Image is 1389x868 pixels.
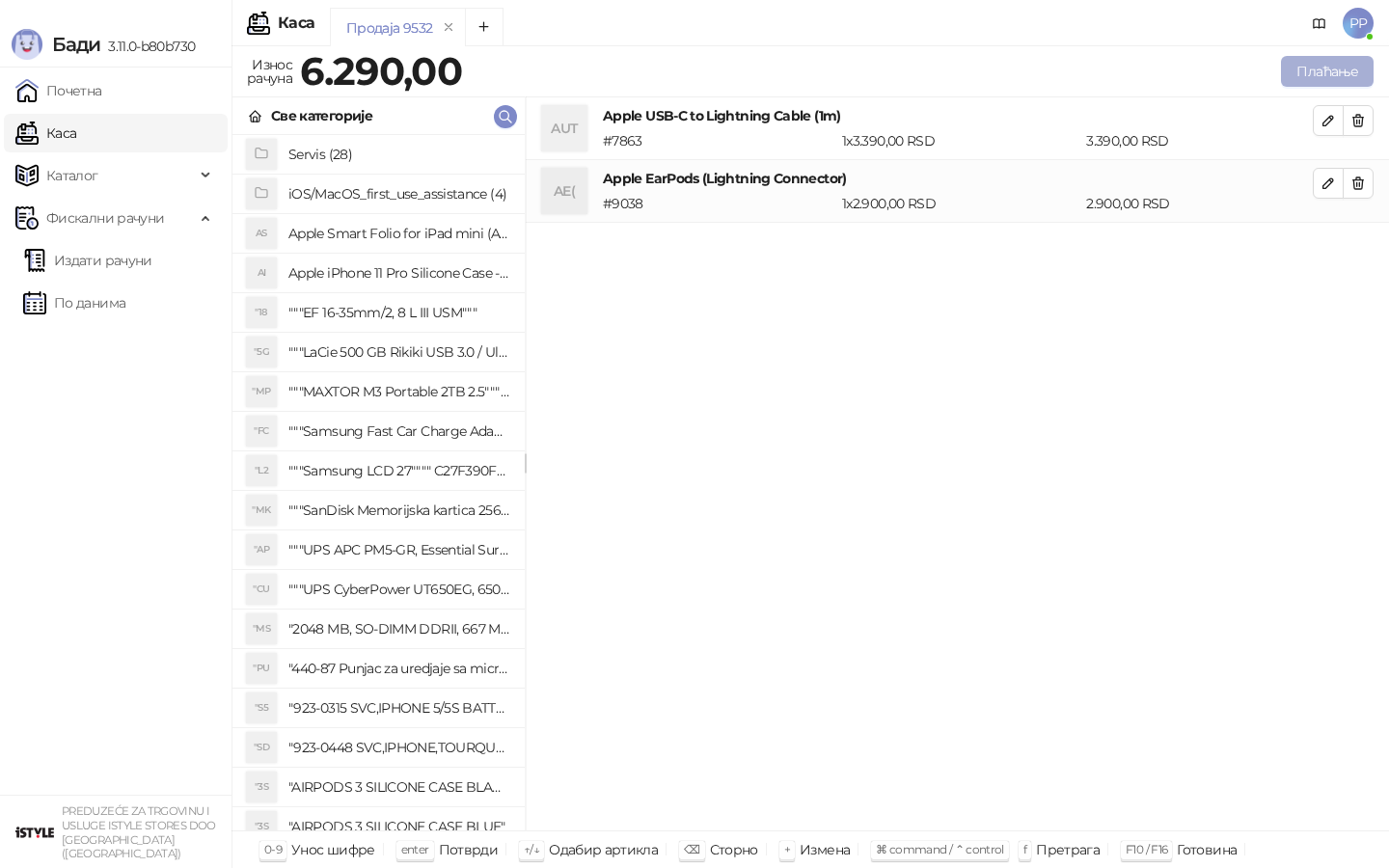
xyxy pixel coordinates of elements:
h4: "440-87 Punjac za uredjaje sa micro USB portom 4/1, Stand." [288,653,509,684]
h4: "923-0448 SVC,IPHONE,TOURQUE DRIVER KIT .65KGF- CM Šrafciger " [288,732,509,763]
h4: "2048 MB, SO-DIMM DDRII, 667 MHz, Napajanje 1,8 0,1 V, Latencija CL5" [288,613,509,644]
h4: """UPS APC PM5-GR, Essential Surge Arrest,5 utic_nica""" [288,534,509,565]
div: 1 x 2.900,00 RSD [838,193,1082,214]
div: "PU [246,653,277,684]
h4: Servis (28) [288,139,509,170]
a: Каса [15,114,76,152]
h4: iOS/MacOS_first_use_assistance (4) [288,178,509,209]
h4: "923-0315 SVC,IPHONE 5/5S BATTERY REMOVAL TRAY Držač za iPhone sa kojim se otvara display [288,692,509,723]
span: 3.11.0-b80b730 [100,38,195,55]
div: grid [232,135,525,830]
div: Готовина [1177,837,1237,862]
img: Logo [12,29,42,60]
span: f [1023,842,1026,856]
div: "5G [246,337,277,367]
button: remove [436,19,461,36]
h4: "AIRPODS 3 SILICONE CASE BLACK" [288,772,509,802]
div: Износ рачуна [243,52,296,91]
img: 64x64-companyLogo-77b92cf4-9946-4f36-9751-bf7bb5fd2c7d.png [15,813,54,852]
div: "MK [246,495,277,526]
div: Одабир артикла [549,837,658,862]
div: Све категорије [271,105,372,126]
div: 2.900,00 RSD [1082,193,1317,214]
h4: """MAXTOR M3 Portable 2TB 2.5"""" crni eksterni hard disk HX-M201TCB/GM""" [288,376,509,407]
div: Претрага [1036,837,1100,862]
span: + [784,842,790,856]
div: AE( [541,168,587,214]
span: enter [401,842,429,856]
span: ↑/↓ [524,842,539,856]
div: "CU [246,574,277,605]
h4: "AIRPODS 3 SILICONE CASE BLUE" [288,811,509,842]
span: Бади [52,33,100,56]
a: Документација [1304,8,1335,39]
div: "3S [246,811,277,842]
div: Измена [800,837,850,862]
h4: """Samsung Fast Car Charge Adapter, brzi auto punja_, boja crna""" [288,416,509,447]
h4: """Samsung LCD 27"""" C27F390FHUXEN""" [288,455,509,486]
div: Унос шифре [291,837,375,862]
div: Продаја 9532 [346,17,432,39]
small: PREDUZEĆE ZA TRGOVINU I USLUGE ISTYLE STORES DOO [GEOGRAPHIC_DATA] ([GEOGRAPHIC_DATA]) [62,804,216,860]
a: Издати рачуни [23,241,152,280]
h4: Apple Smart Folio for iPad mini (A17 Pro) - Sage [288,218,509,249]
h4: """UPS CyberPower UT650EG, 650VA/360W , line-int., s_uko, desktop""" [288,574,509,605]
div: "MS [246,613,277,644]
h4: Apple USB-C to Lightning Cable (1m) [603,105,1313,126]
div: "SD [246,732,277,763]
div: # 9038 [599,193,838,214]
div: # 7863 [599,130,838,151]
span: F10 / F16 [1126,842,1167,856]
div: "AP [246,534,277,565]
span: Фискални рачуни [46,199,164,237]
h4: """LaCie 500 GB Rikiki USB 3.0 / Ultra Compact & Resistant aluminum / USB 3.0 / 2.5""""""" [288,337,509,367]
div: "L2 [246,455,277,486]
span: PP [1343,8,1374,39]
button: Плаћање [1281,56,1374,87]
div: Сторно [710,837,758,862]
h4: """EF 16-35mm/2, 8 L III USM""" [288,297,509,328]
div: AUT [541,105,587,151]
span: 0-9 [264,842,282,856]
a: Почетна [15,71,102,110]
div: AI [246,258,277,288]
h4: """SanDisk Memorijska kartica 256GB microSDXC sa SD adapterom SDSQXA1-256G-GN6MA - Extreme PLUS, ... [288,495,509,526]
div: Потврди [439,837,499,862]
h4: Apple iPhone 11 Pro Silicone Case - Black [288,258,509,288]
div: AS [246,218,277,249]
span: Каталог [46,156,98,195]
div: 3.390,00 RSD [1082,130,1317,151]
div: "S5 [246,692,277,723]
div: "MP [246,376,277,407]
div: "FC [246,416,277,447]
span: ⌫ [684,842,699,856]
span: ⌘ command / ⌃ control [876,842,1004,856]
a: По данима [23,284,125,322]
h4: Apple EarPods (Lightning Connector) [603,168,1313,189]
div: 1 x 3.390,00 RSD [838,130,1082,151]
div: "18 [246,297,277,328]
strong: 6.290,00 [300,47,462,95]
div: Каса [278,15,314,31]
div: "3S [246,772,277,802]
button: Add tab [465,8,504,46]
